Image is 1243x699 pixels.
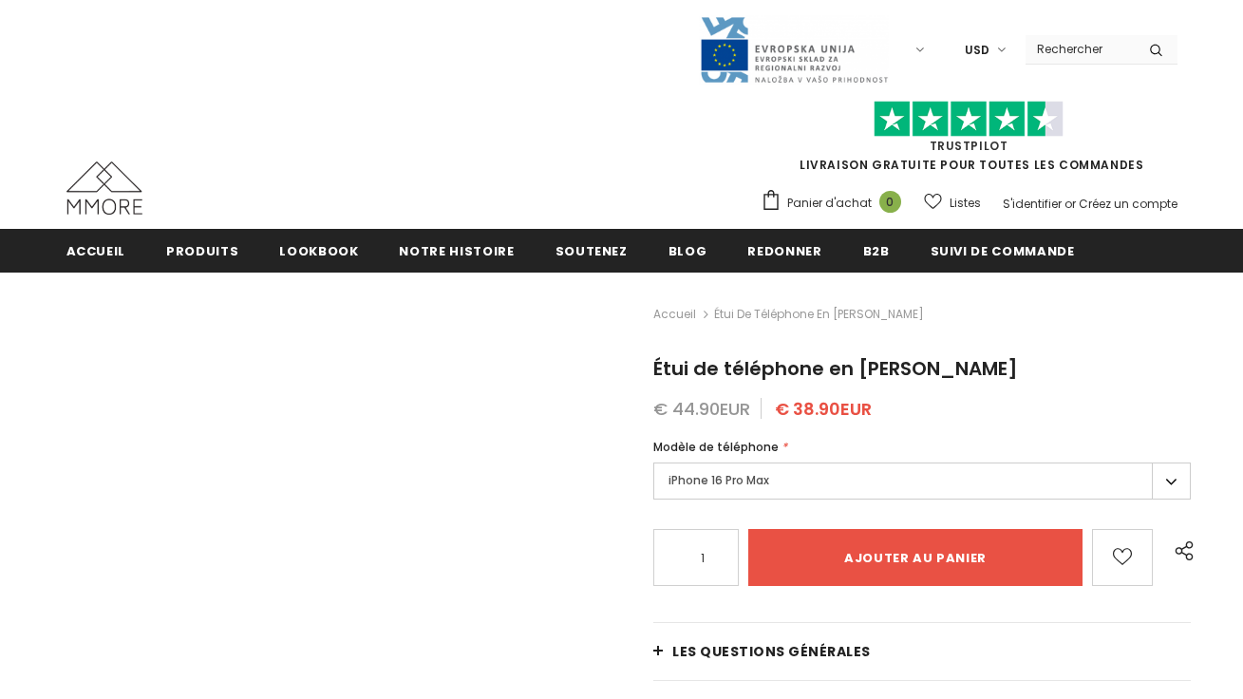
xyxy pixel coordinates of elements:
[556,229,628,272] a: soutenez
[1079,196,1177,212] a: Créez un compte
[1003,196,1062,212] a: S'identifier
[924,186,981,219] a: Listes
[669,229,707,272] a: Blog
[787,194,872,213] span: Panier d'achat
[556,242,628,260] span: soutenez
[714,303,924,326] span: Étui de téléphone en [PERSON_NAME]
[653,623,1191,680] a: Les questions générales
[950,194,981,213] span: Listes
[653,463,1191,500] label: iPhone 16 Pro Max
[930,138,1008,154] a: TrustPilot
[931,242,1075,260] span: Suivi de commande
[653,397,750,421] span: € 44.90EUR
[669,242,707,260] span: Blog
[279,242,358,260] span: Lookbook
[1064,196,1076,212] span: or
[863,229,890,272] a: B2B
[931,229,1075,272] a: Suivi de commande
[761,109,1177,173] span: LIVRAISON GRATUITE POUR TOUTES LES COMMANDES
[863,242,890,260] span: B2B
[761,189,911,217] a: Panier d'achat 0
[699,41,889,57] a: Javni Razpis
[965,41,989,60] span: USD
[747,242,821,260] span: Redonner
[653,303,696,326] a: Accueil
[747,229,821,272] a: Redonner
[874,101,1064,138] img: Faites confiance aux étoiles pilotes
[672,642,871,661] span: Les questions générales
[66,242,126,260] span: Accueil
[66,229,126,272] a: Accueil
[399,229,514,272] a: Notre histoire
[879,191,901,213] span: 0
[653,355,1018,382] span: Étui de téléphone en [PERSON_NAME]
[1026,35,1135,63] input: Search Site
[653,439,779,455] span: Modèle de téléphone
[399,242,514,260] span: Notre histoire
[775,397,872,421] span: € 38.90EUR
[166,242,238,260] span: Produits
[699,15,889,85] img: Javni Razpis
[166,229,238,272] a: Produits
[279,229,358,272] a: Lookbook
[748,529,1082,586] input: Ajouter au panier
[66,161,142,215] img: Cas MMORE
